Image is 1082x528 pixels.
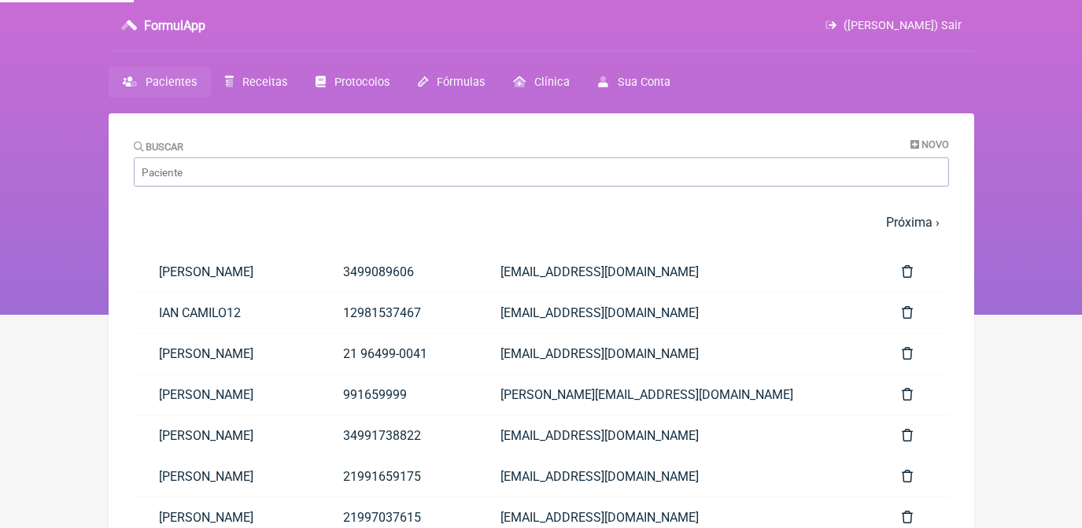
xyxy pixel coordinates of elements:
[134,456,318,497] a: [PERSON_NAME]
[584,67,684,98] a: Sua Conta
[475,252,877,292] a: [EMAIL_ADDRESS][DOMAIN_NAME]
[134,293,318,333] a: IAN CAMILO12
[910,138,949,150] a: Novo
[109,67,211,98] a: Pacientes
[475,415,877,456] a: [EMAIL_ADDRESS][DOMAIN_NAME]
[134,334,318,374] a: [PERSON_NAME]
[134,375,318,415] a: [PERSON_NAME]
[211,67,301,98] a: Receitas
[404,67,499,98] a: Fórmulas
[318,375,475,415] a: 991659999
[134,205,949,239] nav: pager
[825,19,961,32] a: ([PERSON_NAME]) Sair
[475,293,877,333] a: [EMAIL_ADDRESS][DOMAIN_NAME]
[844,19,962,32] span: ([PERSON_NAME]) Sair
[146,76,197,89] span: Pacientes
[475,334,877,374] a: [EMAIL_ADDRESS][DOMAIN_NAME]
[499,67,584,98] a: Clínica
[475,375,877,415] a: [PERSON_NAME][EMAIL_ADDRESS][DOMAIN_NAME]
[134,157,949,186] input: Paciente
[318,293,475,333] a: 12981537467
[134,141,184,153] label: Buscar
[134,415,318,456] a: [PERSON_NAME]
[921,138,949,150] span: Novo
[318,456,475,497] a: 21991659175
[886,215,940,230] a: Próxima ›
[618,76,670,89] span: Sua Conta
[242,76,287,89] span: Receitas
[534,76,570,89] span: Clínica
[318,415,475,456] a: 34991738822
[334,76,390,89] span: Protocolos
[437,76,485,89] span: Fórmulas
[144,18,205,33] h3: FormulApp
[318,252,475,292] a: 3499089606
[134,252,318,292] a: [PERSON_NAME]
[318,334,475,374] a: 21 96499-0041
[475,456,877,497] a: [EMAIL_ADDRESS][DOMAIN_NAME]
[301,67,404,98] a: Protocolos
